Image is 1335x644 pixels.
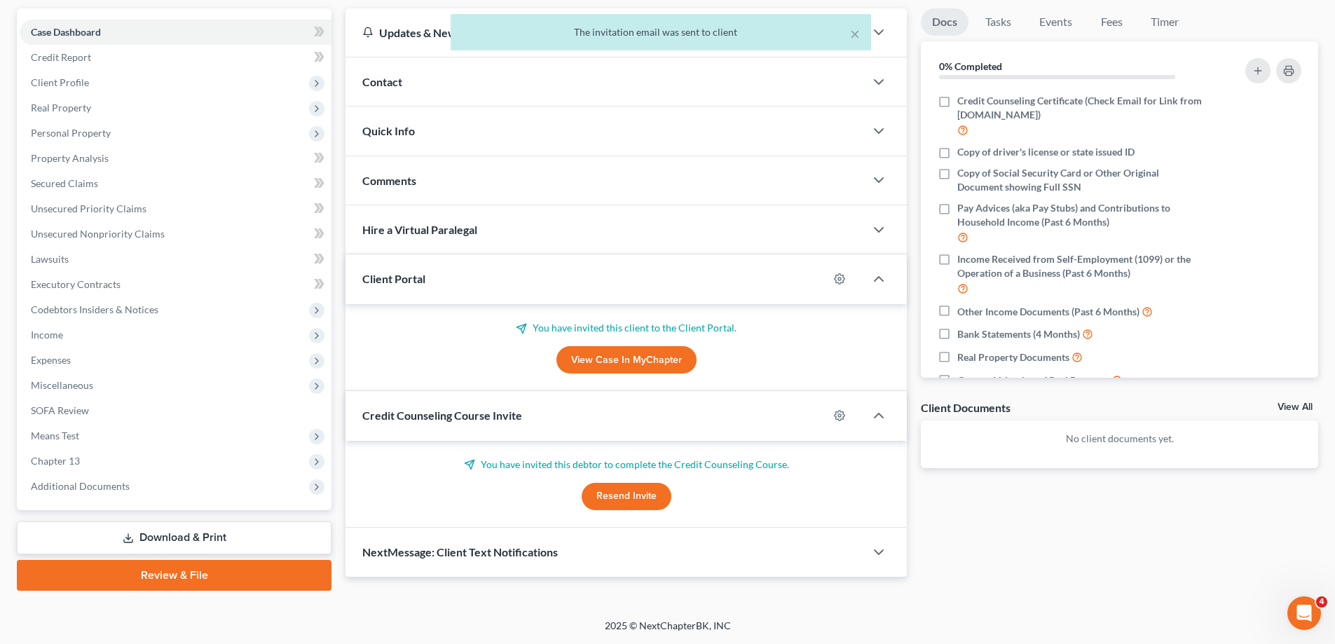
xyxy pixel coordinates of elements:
[957,305,1139,319] span: Other Income Documents (Past 6 Months)
[974,8,1022,36] a: Tasks
[31,455,80,467] span: Chapter 13
[20,398,331,423] a: SOFA Review
[20,146,331,171] a: Property Analysis
[20,247,331,272] a: Lawsuits
[31,102,91,114] span: Real Property
[957,201,1207,229] span: Pay Advices (aka Pay Stubs) and Contributions to Household Income (Past 6 Months)
[1287,596,1321,630] iframe: Intercom live chat
[31,278,121,290] span: Executory Contracts
[31,480,130,492] span: Additional Documents
[362,545,558,559] span: NextMessage: Client Text Notifications
[939,60,1002,72] strong: 0% Completed
[957,350,1069,364] span: Real Property Documents
[17,521,331,554] a: Download & Print
[362,409,522,422] span: Credit Counseling Course Invite
[850,25,860,42] button: ×
[31,76,89,88] span: Client Profile
[362,321,890,335] p: You have invited this client to the Client Portal.
[957,327,1080,341] span: Bank Statements (4 Months)
[1089,8,1134,36] a: Fees
[20,196,331,221] a: Unsecured Priority Claims
[362,223,477,236] span: Hire a Virtual Paralegal
[957,166,1207,194] span: Copy of Social Security Card or Other Original Document showing Full SSN
[362,174,416,187] span: Comments
[20,221,331,247] a: Unsecured Nonpriority Claims
[31,329,63,341] span: Income
[31,228,165,240] span: Unsecured Nonpriority Claims
[1139,8,1190,36] a: Timer
[1028,8,1083,36] a: Events
[957,94,1207,122] span: Credit Counseling Certificate (Check Email for Link from [DOMAIN_NAME])
[31,354,71,366] span: Expenses
[1278,402,1313,412] a: View All
[31,430,79,441] span: Means Test
[462,25,860,39] div: The invitation email was sent to client
[31,303,158,315] span: Codebtors Insiders & Notices
[556,346,697,374] a: View Case in MyChapter
[957,374,1109,388] span: Current Valuation of Real Property
[20,171,331,196] a: Secured Claims
[31,127,111,139] span: Personal Property
[362,75,402,88] span: Contact
[31,177,98,189] span: Secured Claims
[268,619,1067,644] div: 2025 © NextChapterBK, INC
[31,379,93,391] span: Miscellaneous
[31,253,69,265] span: Lawsuits
[362,272,425,285] span: Client Portal
[362,124,415,137] span: Quick Info
[921,400,1011,415] div: Client Documents
[20,272,331,297] a: Executory Contracts
[957,252,1207,280] span: Income Received from Self-Employment (1099) or the Operation of a Business (Past 6 Months)
[17,560,331,591] a: Review & File
[31,404,89,416] span: SOFA Review
[31,203,146,214] span: Unsecured Priority Claims
[957,145,1135,159] span: Copy of driver's license or state issued ID
[1316,596,1327,608] span: 4
[582,483,671,511] button: Resend Invite
[31,51,91,63] span: Credit Report
[362,458,890,472] p: You have invited this debtor to complete the Credit Counseling Course.
[31,152,109,164] span: Property Analysis
[921,8,968,36] a: Docs
[932,432,1307,446] p: No client documents yet.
